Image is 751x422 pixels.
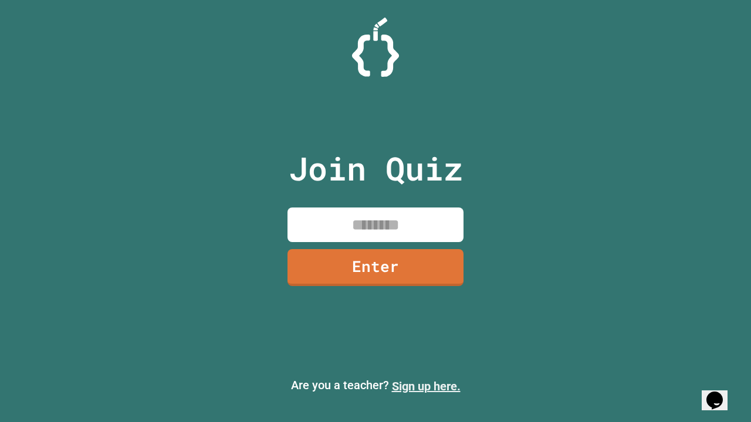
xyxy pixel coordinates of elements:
iframe: chat widget [702,375,739,410]
a: Enter [287,249,464,286]
p: Join Quiz [289,144,463,193]
a: Sign up here. [392,379,461,393]
img: Logo.svg [352,18,399,77]
p: Are you a teacher? [9,376,742,395]
iframe: chat widget [654,324,739,374]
